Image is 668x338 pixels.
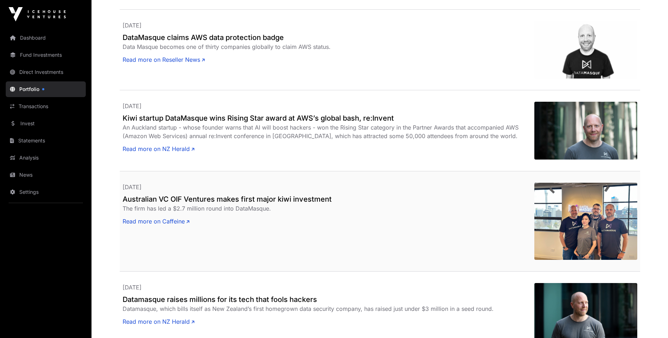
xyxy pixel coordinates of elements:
[6,184,86,200] a: Settings
[123,42,534,51] div: Data Masque becomes one of thirty companies globally to claim AWS status.
[6,30,86,46] a: Dashboard
[123,183,534,191] p: [DATE]
[123,194,534,204] a: Australian VC OIF Ventures makes first major kiwi investment
[6,167,86,183] a: News
[123,32,534,42] a: DataMasque claims AWS data protection badge
[123,113,534,123] a: Kiwi startup DataMasque wins Rising Star award at AWS’s global bash, re:Invent
[6,47,86,63] a: Fund Investments
[9,7,66,21] img: Icehouse Ventures Logo
[632,304,668,338] iframe: Chat Widget
[534,21,637,79] img: 3595846-0-22036500-1730412584-grant-DL.jpg
[123,204,534,213] div: The firm has led a $2.7 million round into DataMasque.
[6,99,86,114] a: Transactions
[123,317,194,326] a: Read more on NZ Herald
[6,133,86,148] a: Statements
[123,102,534,110] p: [DATE]
[6,81,86,97] a: Portfolio
[123,294,534,304] a: Datamasque raises millions for its tech that fools hackers
[123,145,194,153] a: Read more on NZ Herald
[6,116,86,131] a: Invest
[123,21,534,30] p: [DATE]
[123,217,189,226] a: Read more on Caffeine
[534,183,637,260] img: 64fd1ce8dc84eb6dd870b9bf_DataMasque-Team-Pic.jpg
[6,64,86,80] a: Direct Investments
[6,150,86,166] a: Analysis
[534,102,637,160] img: BFQEZ2TASJFUXGIGIU4EOLXUZQ.JPG
[123,304,534,313] div: Datamasque, which bills itself as New Zealand’s first homegrown data security company, has raised...
[123,55,205,64] a: Read more on Reseller News
[123,123,534,140] div: An Auckland startup - whose founder warns that AI will boost hackers - won the Rising Star catego...
[123,283,534,292] p: [DATE]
